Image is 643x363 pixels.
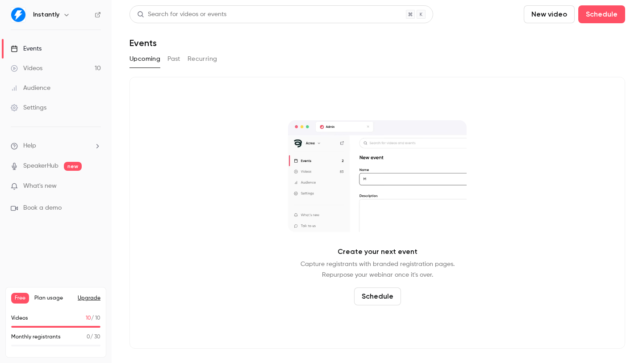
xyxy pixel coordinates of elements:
[87,334,90,340] span: 0
[11,84,50,93] div: Audience
[129,38,157,48] h1: Events
[11,141,101,151] li: help-dropdown-opener
[167,52,180,66] button: Past
[137,10,226,19] div: Search for videos or events
[11,314,28,322] p: Videos
[86,314,100,322] p: / 10
[129,52,160,66] button: Upcoming
[34,295,72,302] span: Plan usage
[11,333,61,341] p: Monthly registrants
[11,64,42,73] div: Videos
[188,52,217,66] button: Recurring
[64,162,82,171] span: new
[11,8,25,22] img: Instantly
[11,293,29,304] span: Free
[23,161,58,171] a: SpeakerHub
[33,10,59,19] h6: Instantly
[578,5,625,23] button: Schedule
[11,44,42,53] div: Events
[87,333,100,341] p: / 30
[86,316,91,321] span: 10
[23,181,57,191] span: What's new
[90,182,101,190] iframe: Noticeable Trigger
[11,103,46,112] div: Settings
[23,203,62,213] span: Book a demo
[301,259,455,280] p: Capture registrants with branded registration pages. Repurpose your webinar once it's over.
[524,5,575,23] button: New video
[354,287,401,305] button: Schedule
[23,141,36,151] span: Help
[78,295,100,302] button: Upgrade
[338,246,418,257] p: Create your next event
